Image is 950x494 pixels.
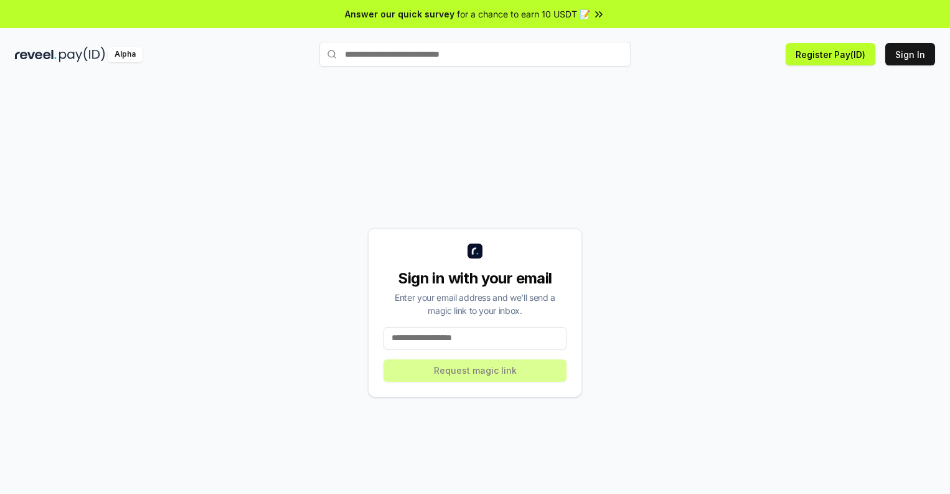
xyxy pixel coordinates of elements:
img: logo_small [468,244,482,259]
img: pay_id [59,47,105,62]
span: for a chance to earn 10 USDT 📝 [457,7,590,21]
div: Alpha [108,47,143,62]
span: Answer our quick survey [345,7,454,21]
button: Register Pay(ID) [786,43,875,65]
button: Sign In [885,43,935,65]
div: Enter your email address and we’ll send a magic link to your inbox. [383,291,567,317]
div: Sign in with your email [383,268,567,288]
img: reveel_dark [15,47,57,62]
